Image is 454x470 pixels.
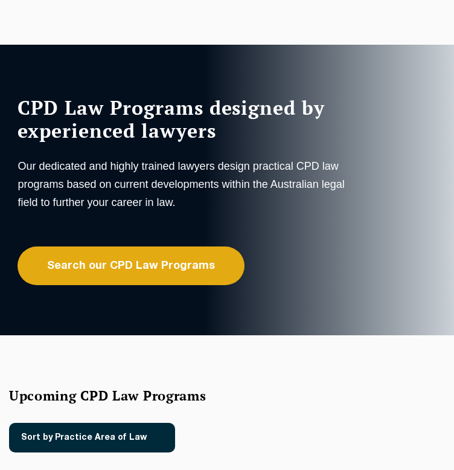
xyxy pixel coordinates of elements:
a: Search our CPD Law Programs [18,246,245,285]
a: Sort by Practice Area of Law [9,423,175,452]
img: Icon [149,433,163,443]
h2: Upcoming CPD Law Programs [9,387,206,405]
p: Our dedicated and highly trained lawyers design practical CPD law programs based on current devel... [18,157,350,211]
h1: CPD Law Programs designed by experienced lawyers [18,96,350,142]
